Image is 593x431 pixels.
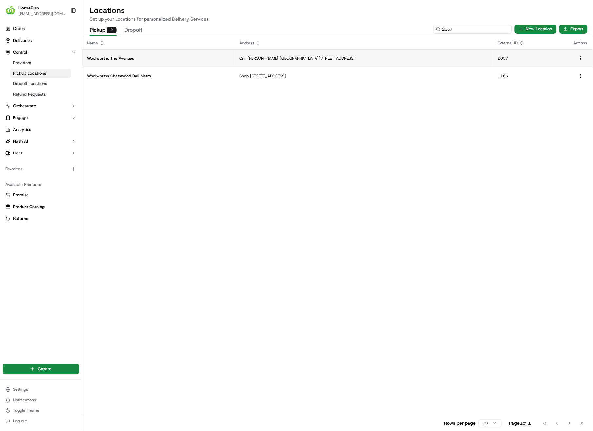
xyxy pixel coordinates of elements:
[7,113,17,123] img: Eric Leung
[498,73,563,79] p: 1166
[65,162,79,167] span: Pylon
[13,204,45,210] span: Product Catalog
[3,417,79,426] button: Log out
[13,26,26,32] span: Orders
[13,216,28,222] span: Returns
[20,101,53,107] span: [PERSON_NAME]
[3,406,79,415] button: Toggle Theme
[54,119,57,124] span: •
[13,60,31,66] span: Providers
[3,213,79,224] button: Returns
[13,192,29,198] span: Promise
[107,27,117,33] div: 2
[13,38,32,44] span: Deliveries
[3,164,79,174] div: Favorites
[3,113,79,123] button: Engage
[17,42,118,49] input: Got a question? Start typing here...
[13,115,28,121] span: Engage
[13,146,50,153] span: Knowledge Base
[3,124,79,135] a: Analytics
[3,136,79,147] button: Nash AI
[13,91,46,97] span: Refund Requests
[13,81,47,87] span: Dropoff Locations
[5,204,76,210] a: Product Catalog
[7,85,44,90] div: Past conversations
[559,25,588,34] button: Export
[13,150,23,156] span: Fleet
[515,25,557,34] button: New Location
[46,162,79,167] a: Powered byPylon
[498,56,563,61] p: 2057
[111,64,119,72] button: Start new chat
[498,40,563,45] div: External ID
[90,16,585,22] p: Set up your Locations for personalized Delivery Services
[3,148,79,158] button: Fleet
[7,147,12,152] div: 📗
[3,35,79,46] a: Deliveries
[433,25,512,34] input: Type to search
[58,119,71,124] span: [DATE]
[87,73,229,79] p: Woolworths Chatswood Rail Metro
[7,7,20,20] img: Nash
[13,70,46,76] span: Pickup Locations
[13,103,36,109] span: Orchestrate
[509,420,531,427] div: Page 1 of 1
[18,11,65,16] button: [EMAIL_ADDRESS][DOMAIN_NAME]
[4,144,53,155] a: 📗Knowledge Base
[124,25,142,36] button: Dropoff
[13,387,28,392] span: Settings
[3,202,79,212] button: Product Catalog
[54,101,57,107] span: •
[574,40,588,45] div: Actions
[10,69,71,78] a: Pickup Locations
[58,101,71,107] span: [DATE]
[20,119,53,124] span: [PERSON_NAME]
[53,144,108,155] a: 💻API Documentation
[3,179,79,190] div: Available Products
[7,26,119,37] p: Welcome 👋
[13,138,28,144] span: Nash AI
[444,420,476,427] p: Rows per page
[3,47,79,58] button: Control
[29,63,107,69] div: Start new chat
[239,56,488,61] p: Cnr [PERSON_NAME] [GEOGRAPHIC_DATA][STREET_ADDRESS]
[55,147,61,152] div: 💻
[62,146,105,153] span: API Documentation
[5,216,76,222] a: Returns
[18,5,39,11] button: HomeRun
[87,40,229,45] div: Name
[10,58,71,67] a: Providers
[38,366,52,372] span: Create
[10,79,71,88] a: Dropoff Locations
[3,396,79,405] button: Notifications
[90,25,117,36] button: Pickup
[10,90,71,99] a: Refund Requests
[239,73,488,79] p: Shop [STREET_ADDRESS]
[13,408,39,413] span: Toggle Theme
[13,419,27,424] span: Log out
[7,95,17,106] img: Simon Yates
[3,190,79,200] button: Promise
[13,398,36,403] span: Notifications
[3,364,79,374] button: Create
[3,24,79,34] a: Orders
[13,127,31,133] span: Analytics
[5,5,16,16] img: HomeRun
[3,101,79,111] button: Orchestrate
[29,69,90,74] div: We're available if you need us!
[3,3,68,18] button: HomeRunHomeRun[EMAIL_ADDRESS][DOMAIN_NAME]
[102,84,119,92] button: See all
[3,385,79,394] button: Settings
[7,63,18,74] img: 1736555255976-a54dd68f-1ca7-489b-9aae-adbdc363a1c4
[90,5,585,16] h2: Locations
[14,63,26,74] img: 4281594248423_2fcf9dad9f2a874258b8_72.png
[13,49,27,55] span: Control
[239,40,488,45] div: Address
[5,192,76,198] a: Promise
[87,56,229,61] p: Woolworths The Avenues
